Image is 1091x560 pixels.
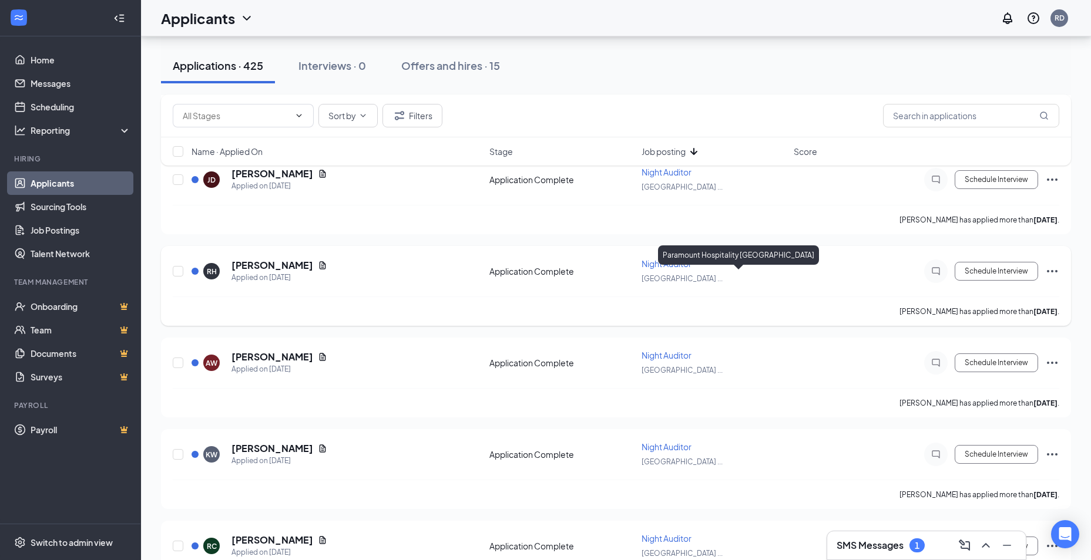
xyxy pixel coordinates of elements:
[1045,356,1059,370] svg: Ellipses
[642,274,723,283] span: [GEOGRAPHIC_DATA] ...
[192,146,263,157] span: Name · Applied On
[489,357,635,369] div: Application Complete
[31,95,131,119] a: Scheduling
[240,11,254,25] svg: ChevronDown
[173,58,263,73] div: Applications · 425
[1033,490,1058,499] b: [DATE]
[231,350,313,363] h5: [PERSON_NAME]
[642,533,691,544] span: Night Auditor
[206,450,217,460] div: KW
[31,242,131,265] a: Talent Network
[976,536,995,555] button: ChevronUp
[1039,111,1049,120] svg: MagnifyingGlass
[955,262,1038,281] button: Schedule Interview
[837,539,904,552] h3: SMS Messages
[358,111,368,120] svg: ChevronDown
[955,536,974,555] button: ComposeMessage
[31,72,131,95] a: Messages
[1033,215,1058,224] b: [DATE]
[998,536,1016,555] button: Minimize
[489,146,513,157] span: Stage
[231,442,313,455] h5: [PERSON_NAME]
[899,215,1059,225] p: [PERSON_NAME] has applied more than .
[231,455,327,467] div: Applied on [DATE]
[207,175,216,185] div: JD
[294,111,304,120] svg: ChevronDown
[642,441,691,452] span: Night Auditor
[955,445,1038,464] button: Schedule Interview
[642,183,723,191] span: [GEOGRAPHIC_DATA] ...
[207,266,217,276] div: RH
[489,448,635,460] div: Application Complete
[231,546,327,558] div: Applied on [DATE]
[658,245,819,265] div: Paramount Hospitality [GEOGRAPHIC_DATA]
[899,490,1059,500] p: [PERSON_NAME] has applied more than .
[31,195,131,218] a: Sourcing Tools
[161,8,235,28] h1: Applicants
[206,358,217,368] div: AW
[231,180,327,192] div: Applied on [DATE]
[1045,447,1059,461] svg: Ellipses
[231,272,327,284] div: Applied on [DATE]
[1001,11,1015,25] svg: Notifications
[489,265,635,277] div: Application Complete
[489,174,635,185] div: Application Complete
[14,537,26,548] svg: Settings
[929,358,943,367] svg: ChatInactive
[31,537,113,548] div: Switch to admin view
[883,104,1059,127] input: Search in applications
[1045,173,1059,187] svg: Ellipses
[31,418,131,441] a: PayrollCrown
[14,400,129,410] div: Payroll
[1055,13,1065,23] div: RD
[899,306,1059,316] p: [PERSON_NAME] has applied more than .
[899,398,1059,408] p: [PERSON_NAME] has applied more than .
[642,350,691,360] span: Night Auditor
[382,104,442,127] button: Filter Filters
[318,352,327,362] svg: Document
[1051,520,1079,548] div: Open Intercom Messenger
[231,534,313,546] h5: [PERSON_NAME]
[929,266,943,276] svg: ChatInactive
[231,259,313,272] h5: [PERSON_NAME]
[642,146,686,157] span: Job posting
[1033,307,1058,316] b: [DATE]
[1045,539,1059,553] svg: Ellipses
[929,175,943,184] svg: ChatInactive
[915,541,919,551] div: 1
[687,144,701,158] svg: ArrowDown
[298,58,366,73] div: Interviews · 0
[642,366,723,375] span: [GEOGRAPHIC_DATA] ...
[31,124,132,136] div: Reporting
[642,457,723,466] span: [GEOGRAPHIC_DATA] ...
[14,277,129,287] div: Team Management
[31,171,131,195] a: Applicants
[401,58,500,73] div: Offers and hires · 15
[231,363,327,375] div: Applied on [DATE]
[1033,399,1058,407] b: [DATE]
[1045,264,1059,278] svg: Ellipses
[642,258,691,269] span: Night Auditor
[958,538,972,552] svg: ComposeMessage
[183,109,290,122] input: All Stages
[392,109,407,123] svg: Filter
[14,124,26,136] svg: Analysis
[1000,538,1014,552] svg: Minimize
[14,154,129,164] div: Hiring
[31,48,131,72] a: Home
[318,104,378,127] button: Sort byChevronDown
[207,541,217,551] div: RC
[31,218,131,242] a: Job Postings
[979,538,993,552] svg: ChevronUp
[642,549,723,558] span: [GEOGRAPHIC_DATA] ...
[318,535,327,545] svg: Document
[31,295,131,318] a: OnboardingCrown
[318,261,327,270] svg: Document
[955,353,1038,372] button: Schedule Interview
[13,12,25,23] svg: WorkstreamLogo
[929,450,943,459] svg: ChatInactive
[113,12,125,24] svg: Collapse
[328,112,356,120] span: Sort by
[31,365,131,389] a: SurveysCrown
[489,540,635,552] div: Application Complete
